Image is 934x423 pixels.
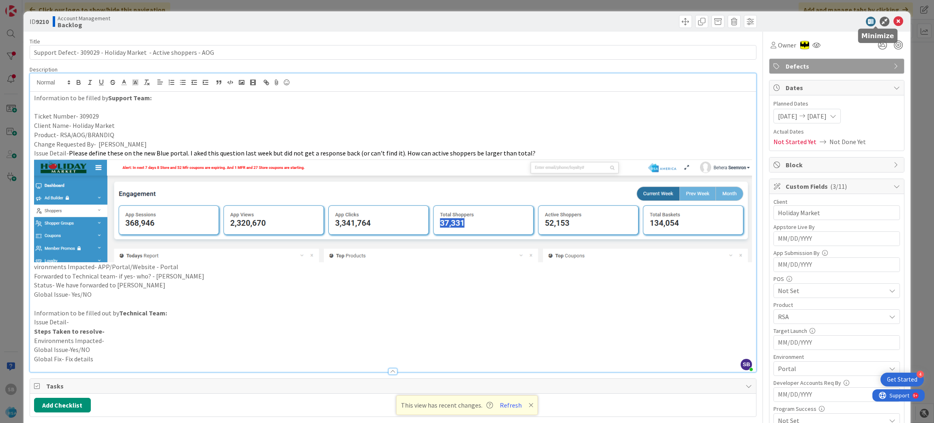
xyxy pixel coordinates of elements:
[807,111,827,121] span: [DATE]
[773,328,900,334] div: Target Launch
[34,290,752,299] p: Global Issue- Yes/NO
[778,40,796,50] span: Owner
[786,181,889,191] span: Custom Fields
[30,38,40,45] label: Title
[773,127,900,136] span: Actual Dates
[34,112,752,121] p: Ticket Number- 309029
[34,158,752,272] p: vironments Impacted- APP/Portal/Website - Portal
[778,388,895,401] input: MM/DD/YYYY
[41,3,45,10] div: 9+
[69,149,536,157] span: Please define these on the new Blue portal. I aked this question last week but did not get a resp...
[401,400,493,410] span: This view has recent changes.
[778,286,886,296] span: Not Set
[34,317,752,327] p: Issue Detail-
[830,182,847,190] span: ( 3/11 )
[119,309,167,317] strong: Technical Team:
[786,83,889,93] span: Dates
[34,149,752,158] p: Issue Detail-
[773,276,900,282] div: POS
[773,99,900,108] span: Planned Dates
[17,1,37,11] span: Support
[34,345,752,354] p: Global Issue-Yes/NO
[34,336,752,345] p: Environments Impacted-
[34,281,752,290] p: Status- We have forwarded to [PERSON_NAME]
[773,198,787,205] label: Client
[773,302,900,308] div: Product
[497,400,525,410] button: Refresh
[773,250,900,256] div: App Submission By
[34,272,752,281] p: Forwarded to Technical team- if yes- who? - [PERSON_NAME]
[34,354,752,364] p: Global Fix- Fix details
[741,359,752,370] span: SB
[773,406,900,412] div: Program Success
[34,309,752,318] p: Information to be filled out by
[58,15,110,22] span: Account Management
[30,45,757,60] input: type card name here...
[34,140,752,149] p: Change Requested By- [PERSON_NAME]
[46,381,742,391] span: Tasks
[786,160,889,170] span: Block
[34,121,752,130] p: Client Name- Holiday Market
[778,364,886,373] span: Portal
[786,61,889,71] span: Defects
[880,373,924,386] div: Open Get Started checklist, remaining modules: 4
[34,93,752,103] p: Information to be filled by
[773,354,900,360] div: Environment
[34,158,752,262] img: image.png
[778,312,886,322] span: RSA
[800,41,809,50] img: AC
[773,137,816,147] span: Not Started Yet
[887,376,917,384] div: Get Started
[30,66,58,73] span: Description
[30,17,49,26] span: ID
[773,224,900,230] div: Appstore Live By
[34,398,91,412] button: Add Checklist
[778,336,895,350] input: MM/DD/YYYY
[58,22,110,28] b: Backlog
[861,32,894,40] h5: Minimize
[917,371,924,378] div: 4
[773,380,900,386] div: Developer Accounts Req By
[34,327,105,335] strong: Steps Taken to resolve-
[108,94,152,102] strong: Support Team:
[829,137,866,147] span: Not Done Yet
[34,130,752,140] p: Product- RSA/AOG/BRANDIQ
[36,17,49,26] b: 9210
[778,232,895,246] input: MM/DD/YYYY
[778,111,797,121] span: [DATE]
[778,258,895,272] input: MM/DD/YYYY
